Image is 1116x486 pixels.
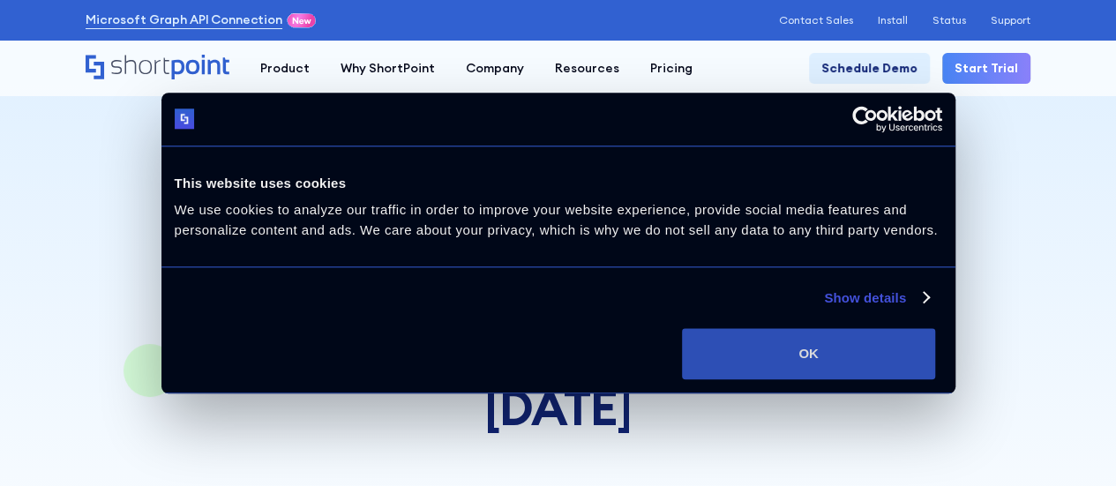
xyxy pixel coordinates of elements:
a: Status [932,14,966,26]
div: Pricing [650,59,693,78]
div: This website uses cookies [175,173,942,194]
a: Show details [824,288,928,309]
a: Resources [539,53,634,84]
div: Product [260,59,310,78]
a: Why ShortPoint [325,53,450,84]
a: Start Trial [942,53,1030,84]
iframe: Chat Widget [1028,401,1116,486]
a: Home [86,55,229,81]
img: logo [175,109,195,130]
div: Resources [555,59,619,78]
a: Install [878,14,908,26]
a: Pricing [634,53,708,84]
a: Company [450,53,539,84]
a: Schedule Demo [809,53,930,84]
div: Company [466,59,524,78]
h1: The Intranet Examples to Inspire You In [DATE] [188,272,929,435]
button: OK [682,328,935,379]
a: Microsoft Graph API Connection [86,11,282,29]
a: Product [244,53,325,84]
a: Support [991,14,1030,26]
a: Usercentrics Cookiebot - opens in a new window [788,106,942,132]
div: Why ShortPoint [341,59,435,78]
a: Contact Sales [779,14,853,26]
span: We use cookies to analyze our traffic in order to improve your website experience, provide social... [175,202,938,237]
